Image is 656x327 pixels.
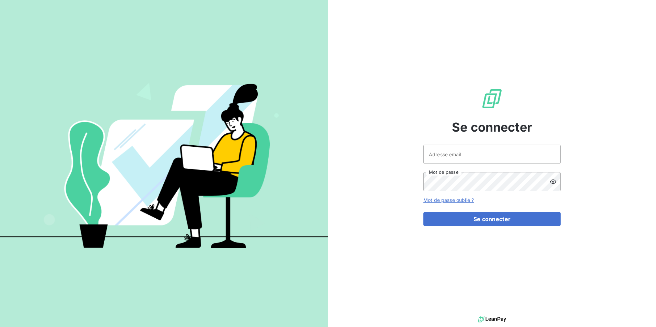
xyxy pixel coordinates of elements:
[423,145,561,164] input: placeholder
[452,118,532,136] span: Se connecter
[423,212,561,226] button: Se connecter
[423,197,474,203] a: Mot de passe oublié ?
[481,88,503,110] img: Logo LeanPay
[478,314,506,324] img: logo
